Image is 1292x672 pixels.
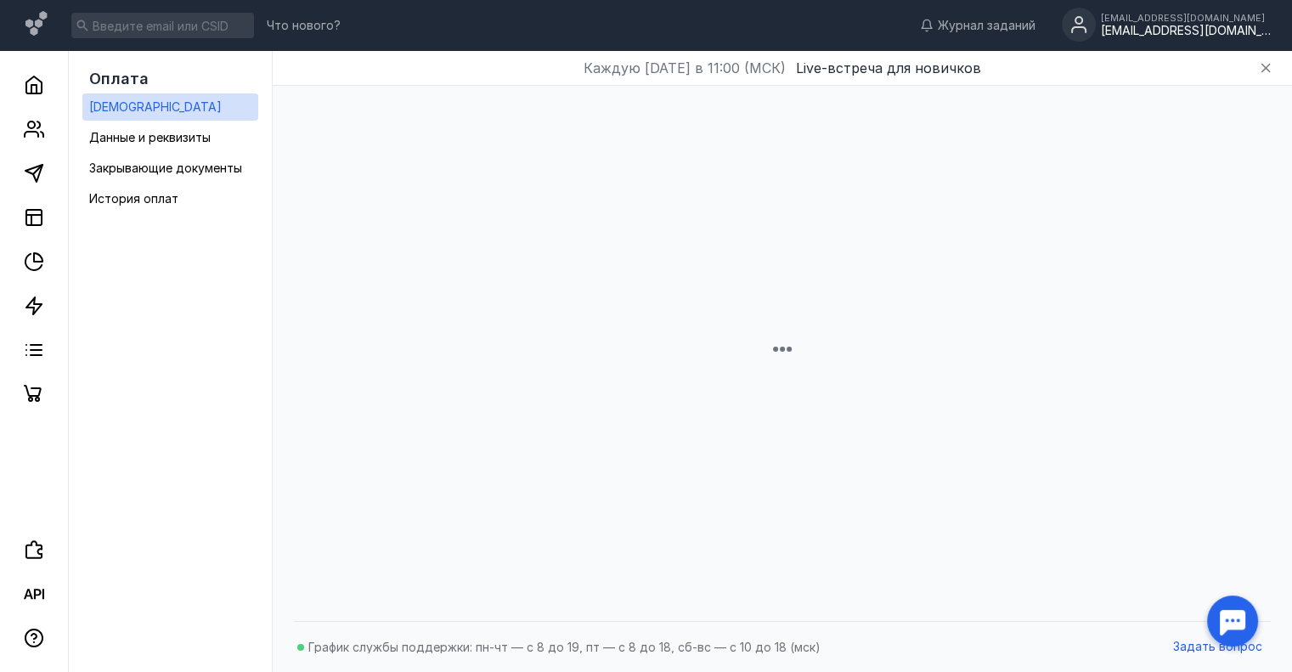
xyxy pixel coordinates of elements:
a: Журнал заданий [911,17,1044,34]
a: Данные и реквизиты [82,124,258,151]
a: Закрывающие документы [82,155,258,182]
a: Что нового? [258,20,349,31]
span: Журнал заданий [938,17,1035,34]
span: Каждую [DATE] в 11:00 (МСК) [584,58,786,78]
span: Закрывающие документы [89,161,242,175]
a: [DEMOGRAPHIC_DATA] [82,93,258,121]
span: Оплата [89,70,149,88]
a: История оплат [82,185,258,212]
div: [EMAIL_ADDRESS][DOMAIN_NAME] [1101,24,1271,38]
button: Live-встреча для новичков [796,58,981,78]
input: Введите email или CSID [71,13,254,38]
span: Что нового? [267,20,341,31]
span: История оплат [89,191,178,206]
button: Задать вопрос [1165,635,1271,660]
div: [EMAIL_ADDRESS][DOMAIN_NAME] [1101,13,1271,23]
span: [DEMOGRAPHIC_DATA] [89,99,222,114]
span: Данные и реквизиты [89,130,211,144]
span: Live-встреча для новичков [796,59,981,76]
span: Задать вопрос [1173,640,1262,654]
span: График службы поддержки: пн-чт — с 8 до 19, пт — с 8 до 18, сб-вс — с 10 до 18 (мск) [308,640,821,654]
